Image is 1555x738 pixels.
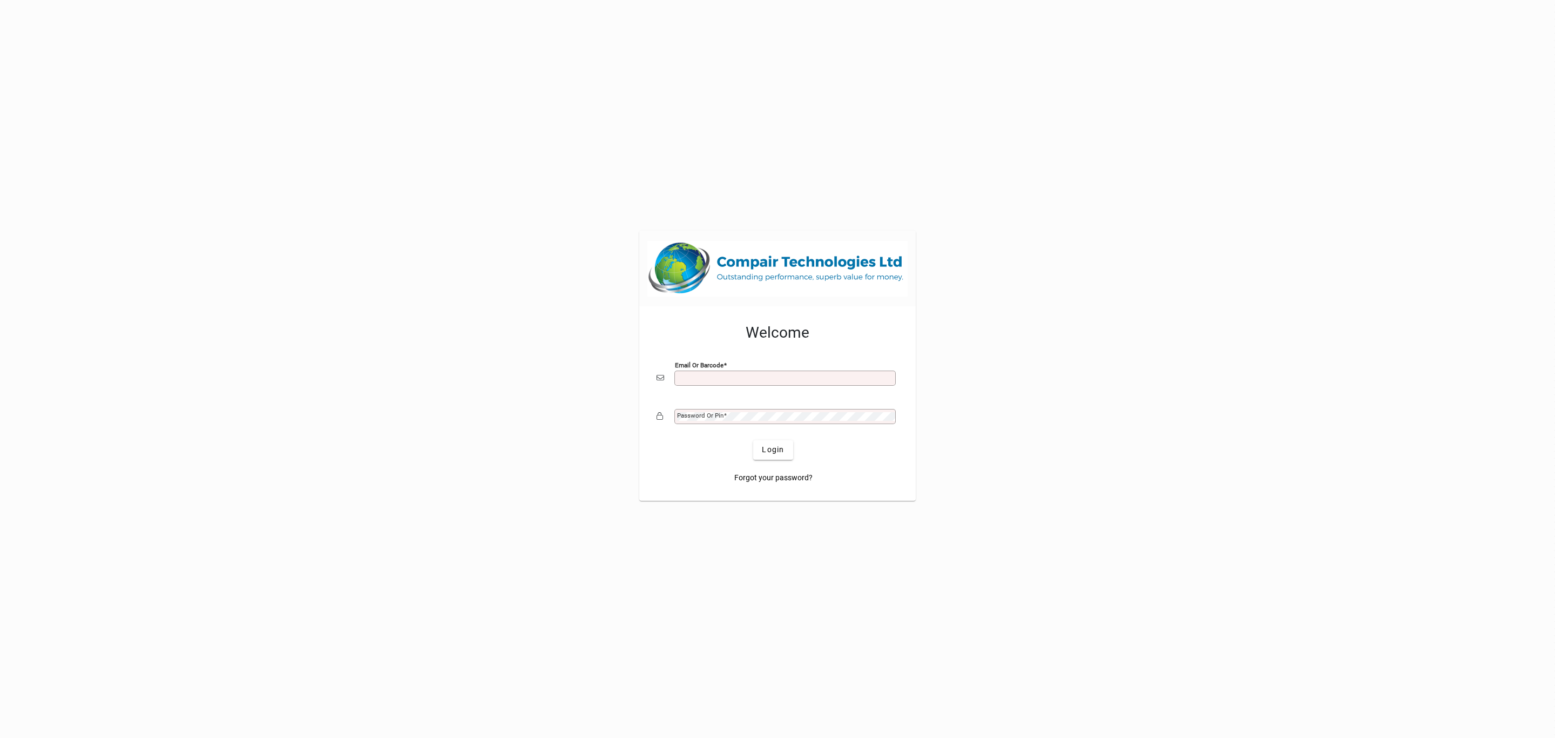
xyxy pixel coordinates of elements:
[675,361,724,368] mat-label: Email or Barcode
[753,440,793,460] button: Login
[734,472,813,484] span: Forgot your password?
[677,412,724,419] mat-label: Password or Pin
[762,444,784,455] span: Login
[730,468,817,488] a: Forgot your password?
[657,324,898,342] h2: Welcome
